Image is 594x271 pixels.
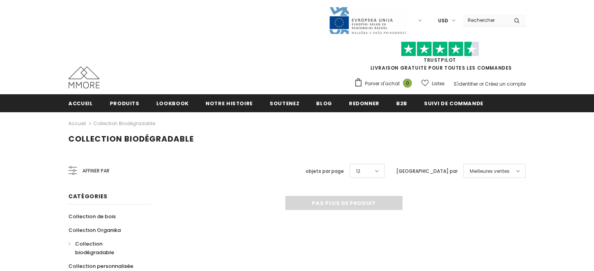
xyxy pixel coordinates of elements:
[421,77,445,90] a: Listes
[424,100,483,107] span: Suivi de commande
[68,133,194,144] span: Collection biodégradable
[354,78,416,90] a: Panier d'achat 0
[316,100,332,107] span: Blog
[68,210,116,223] a: Collection de bois
[396,167,458,175] label: [GEOGRAPHIC_DATA] par
[156,94,189,112] a: Lookbook
[354,45,526,71] span: LIVRAISON GRATUITE POUR TOUTES LES COMMANDES
[454,81,478,87] a: S'identifier
[68,100,93,107] span: Accueil
[68,226,121,234] span: Collection Organika
[479,81,484,87] span: or
[396,94,407,112] a: B2B
[110,94,140,112] a: Produits
[306,167,344,175] label: objets par page
[68,237,142,259] a: Collection biodégradable
[365,80,400,88] span: Panier d'achat
[68,66,100,88] img: Cas MMORE
[432,80,445,88] span: Listes
[403,79,412,88] span: 0
[68,223,121,237] a: Collection Organika
[424,94,483,112] a: Suivi de commande
[82,167,109,175] span: Affiner par
[68,192,107,200] span: Catégories
[270,94,299,112] a: soutenez
[68,262,133,270] span: Collection personnalisée
[463,14,508,26] input: Search Site
[75,240,114,256] span: Collection biodégradable
[396,100,407,107] span: B2B
[349,94,379,112] a: Redonner
[206,94,253,112] a: Notre histoire
[316,94,332,112] a: Blog
[156,100,189,107] span: Lookbook
[349,100,379,107] span: Redonner
[485,81,526,87] a: Créez un compte
[470,167,510,175] span: Meilleures ventes
[329,17,407,23] a: Javni Razpis
[270,100,299,107] span: soutenez
[110,100,140,107] span: Produits
[438,17,448,25] span: USD
[68,94,93,112] a: Accueil
[329,6,407,35] img: Javni Razpis
[93,120,155,127] a: Collection biodégradable
[356,167,360,175] span: 12
[68,213,116,220] span: Collection de bois
[206,100,253,107] span: Notre histoire
[68,119,86,128] a: Accueil
[424,57,456,63] a: TrustPilot
[401,41,479,57] img: Faites confiance aux étoiles pilotes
